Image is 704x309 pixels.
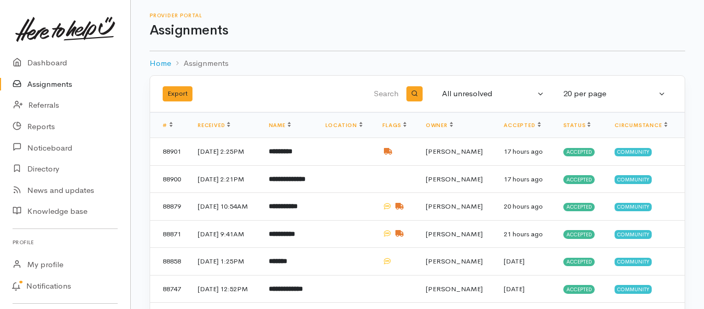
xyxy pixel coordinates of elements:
td: 88747 [150,275,189,302]
time: 17 hours ago [504,175,543,184]
td: [DATE] 9:41AM [189,220,260,248]
span: Community [615,148,652,156]
button: Export [163,86,192,101]
td: [DATE] 12:52PM [189,275,260,302]
td: 88858 [150,248,189,276]
li: Assignments [171,58,229,70]
td: [DATE] 2:25PM [189,138,260,166]
a: # [163,122,173,129]
span: Community [615,230,652,238]
time: [DATE] [504,257,525,266]
span: [PERSON_NAME] [426,257,483,266]
span: [PERSON_NAME] [426,284,483,293]
a: Circumstance [615,122,667,129]
time: 21 hours ago [504,230,543,238]
time: 20 hours ago [504,202,543,211]
a: Owner [426,122,453,129]
a: Flags [382,122,406,129]
nav: breadcrumb [150,51,685,76]
td: 88901 [150,138,189,166]
time: 17 hours ago [504,147,543,156]
span: [PERSON_NAME] [426,175,483,184]
button: All unresolved [436,84,551,104]
a: Location [325,122,362,129]
h6: Profile [13,235,118,249]
a: Accepted [504,122,540,129]
span: [PERSON_NAME] [426,202,483,211]
td: 88871 [150,220,189,248]
span: Accepted [563,175,595,184]
span: Community [615,203,652,211]
span: Community [615,258,652,266]
span: Accepted [563,230,595,238]
span: Accepted [563,258,595,266]
span: Accepted [563,285,595,293]
span: [PERSON_NAME] [426,230,483,238]
a: Status [563,122,591,129]
div: All unresolved [442,88,535,100]
a: Name [269,122,291,129]
input: Search [299,82,401,107]
span: [PERSON_NAME] [426,147,483,156]
a: Received [198,122,230,129]
h1: Assignments [150,23,685,38]
button: 20 per page [557,84,672,104]
h6: Provider Portal [150,13,685,18]
td: [DATE] 2:21PM [189,165,260,193]
td: 88879 [150,193,189,221]
td: [DATE] 10:54AM [189,193,260,221]
span: Accepted [563,203,595,211]
span: Accepted [563,148,595,156]
td: 88900 [150,165,189,193]
div: 20 per page [563,88,656,100]
span: Community [615,285,652,293]
td: [DATE] 1:25PM [189,248,260,276]
span: Community [615,175,652,184]
a: Home [150,58,171,70]
time: [DATE] [504,284,525,293]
